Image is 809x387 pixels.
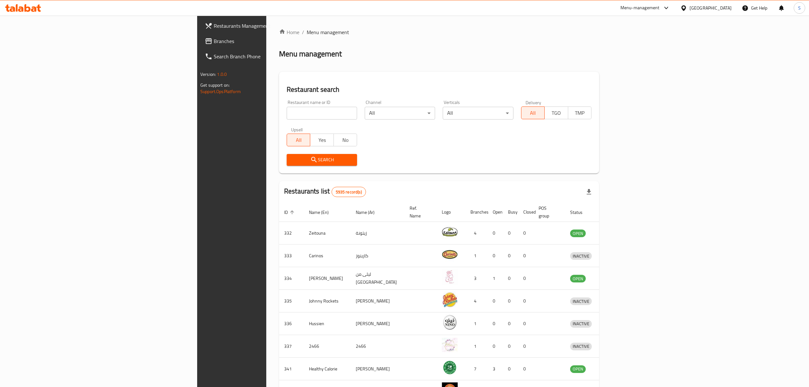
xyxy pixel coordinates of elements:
div: Export file [581,184,597,200]
button: TGO [544,106,568,119]
td: 0 [503,312,518,335]
div: Menu-management [620,4,660,12]
span: S [798,4,801,11]
td: 0 [503,290,518,312]
span: OPEN [570,230,586,237]
th: Branches [465,202,488,222]
td: [PERSON_NAME] [351,312,404,335]
div: OPEN [570,230,586,237]
h2: Restaurant search [287,85,591,94]
img: Leila Min Lebnan [442,269,458,285]
div: OPEN [570,365,586,373]
td: 1 [488,267,503,290]
span: 1.0.0 [217,70,227,78]
label: Upsell [291,127,303,132]
input: Search for restaurant name or ID.. [287,107,357,120]
td: 0 [518,245,533,267]
img: Healthy Calorie [442,360,458,376]
span: POS group [539,204,557,220]
span: Yes [313,135,331,145]
span: Status [570,208,591,216]
img: 2466 [442,337,458,353]
th: Busy [503,202,518,222]
td: 0 [518,222,533,245]
span: Branches [214,37,327,45]
nav: breadcrumb [279,28,599,36]
td: 0 [488,222,503,245]
td: 0 [503,245,518,267]
img: Carinos [442,246,458,262]
span: INACTIVE [570,320,592,327]
a: Branches [200,33,332,49]
td: 1 [465,312,488,335]
span: TGO [547,108,565,118]
button: TMP [568,106,591,119]
td: 4 [465,222,488,245]
span: Name (En) [309,208,337,216]
td: 0 [518,335,533,358]
th: Logo [437,202,465,222]
td: 7 [465,358,488,380]
td: [PERSON_NAME] [351,358,404,380]
div: [GEOGRAPHIC_DATA] [690,4,732,11]
button: All [521,106,545,119]
div: All [443,107,513,120]
span: No [336,135,354,145]
img: Johnny Rockets [442,292,458,308]
td: [PERSON_NAME] [351,290,404,312]
span: All [290,135,308,145]
span: Name (Ar) [356,208,383,216]
span: OPEN [570,275,586,282]
td: 0 [488,245,503,267]
td: 0 [518,267,533,290]
button: All [287,134,310,146]
span: Search [292,156,352,164]
td: 3 [465,267,488,290]
img: Hussien [442,314,458,330]
h2: Restaurants list [284,186,366,197]
div: Total records count [332,187,366,197]
td: 4 [465,290,488,312]
a: Support.OpsPlatform [200,87,241,96]
span: INACTIVE [570,252,592,260]
span: Restaurants Management [214,22,327,30]
td: 2466 [351,335,404,358]
td: كارينوز [351,245,404,267]
span: ID [284,208,296,216]
th: Closed [518,202,533,222]
th: Open [488,202,503,222]
td: 0 [503,335,518,358]
td: 1 [465,245,488,267]
span: TMP [571,108,589,118]
a: Restaurants Management [200,18,332,33]
span: Ref. Name [410,204,429,220]
td: 0 [488,290,503,312]
span: Version: [200,70,216,78]
span: INACTIVE [570,343,592,350]
td: 3 [488,358,503,380]
span: 5935 record(s) [332,189,366,195]
span: Search Branch Phone [214,53,327,60]
td: 0 [503,267,518,290]
label: Delivery [526,100,541,105]
span: All [524,108,542,118]
button: Search [287,154,357,166]
span: Get support on: [200,81,230,89]
span: INACTIVE [570,298,592,305]
span: OPEN [570,365,586,373]
td: 0 [518,312,533,335]
td: 0 [503,358,518,380]
div: All [365,107,435,120]
td: 1 [465,335,488,358]
td: 0 [518,358,533,380]
td: 0 [518,290,533,312]
img: Zeitouna [442,224,458,240]
button: No [333,134,357,146]
td: 0 [488,335,503,358]
td: 0 [488,312,503,335]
